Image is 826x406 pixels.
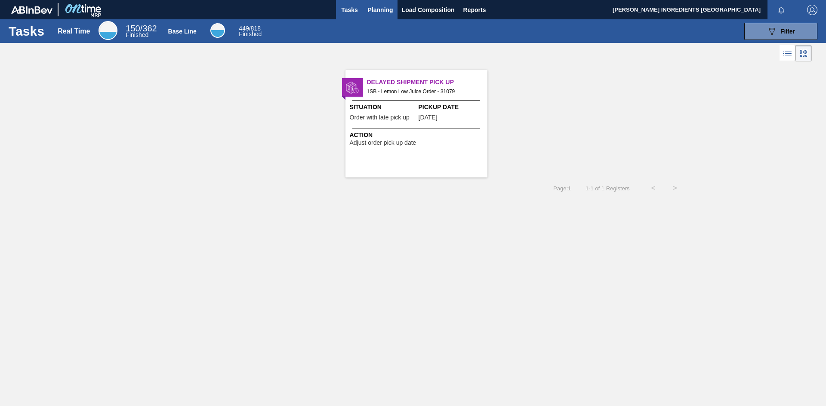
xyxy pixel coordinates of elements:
button: > [664,177,686,199]
img: status [346,81,359,94]
span: Load Composition [402,5,455,15]
span: Finished [126,31,148,38]
span: Order with late pick up [350,114,410,121]
span: 08/27/2025 [419,114,438,121]
button: Notifications [767,4,795,16]
span: Delayed Shipment Pick Up [367,78,487,87]
div: Real Time [99,21,117,40]
img: Logout [807,5,817,15]
span: Page : 1 [553,185,571,192]
span: Action [350,131,485,140]
button: Filter [744,23,817,40]
span: Tasks [340,5,359,15]
span: Finished [239,31,262,37]
span: / 818 [239,25,261,32]
span: Adjust order pick up date [350,140,416,146]
div: Real Time [126,25,157,38]
span: Reports [463,5,486,15]
span: 150 [126,24,140,33]
div: List Vision [780,45,795,61]
div: Base Line [239,26,262,37]
span: 1 - 1 of 1 Registers [584,185,629,192]
span: Filter [780,28,795,35]
img: TNhmsLtSVTkK8tSr43FrP2fwEKptu5GPRR3wAAAABJRU5ErkJggg== [11,6,52,14]
div: Card Vision [795,45,812,61]
div: Base Line [168,28,197,35]
span: / 362 [126,24,157,33]
div: Base Line [210,23,225,38]
span: 449 [239,25,249,32]
h1: Tasks [9,26,46,36]
span: Pickup Date [419,103,485,112]
div: Real Time [58,27,90,35]
span: Situation [350,103,416,112]
span: Planning [368,5,393,15]
span: 1SB - Lemon Low Juice Order - 31079 [367,87,481,96]
button: < [643,177,664,199]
